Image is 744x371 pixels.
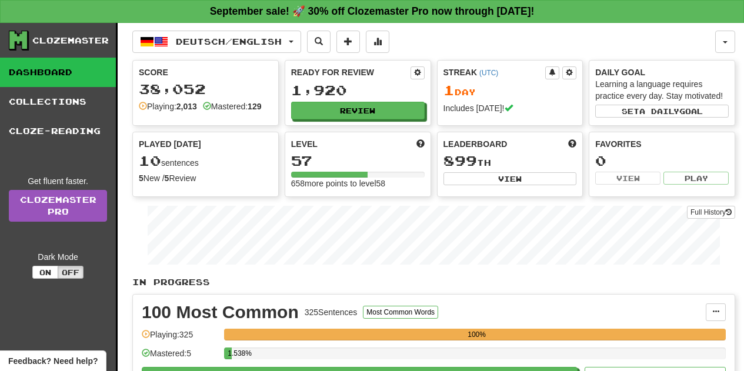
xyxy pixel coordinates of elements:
div: Learning a language requires practice every day. Stay motivated! [595,78,729,102]
div: 0 [595,153,729,168]
div: Mastered: [203,101,262,112]
span: 10 [139,152,161,169]
a: (UTC) [479,69,498,77]
button: Play [663,172,729,185]
div: 658 more points to level 58 [291,178,425,189]
div: Streak [443,66,546,78]
div: Favorites [595,138,729,150]
span: Leaderboard [443,138,508,150]
div: Clozemaster [32,35,109,46]
button: Deutsch/English [132,31,301,53]
button: More stats [366,31,389,53]
strong: 2,013 [176,102,197,111]
div: 1,920 [291,83,425,98]
div: Mastered: 5 [142,347,218,367]
div: New / Review [139,172,272,184]
p: In Progress [132,276,735,288]
div: Playing: 325 [142,329,218,348]
strong: September sale! 🚀 30% off Clozemaster Pro now through [DATE]! [210,5,535,17]
div: 325 Sentences [305,306,358,318]
button: Full History [687,206,735,219]
div: Dark Mode [9,251,107,263]
button: Most Common Words [363,306,438,319]
div: 100% [228,329,726,340]
div: 38,052 [139,82,272,96]
span: Played [DATE] [139,138,201,150]
button: View [443,172,577,185]
div: Get fluent faster. [9,175,107,187]
div: 57 [291,153,425,168]
div: sentences [139,153,272,169]
button: Review [291,102,425,119]
span: This week in points, UTC [568,138,576,150]
button: Search sentences [307,31,331,53]
div: 1.538% [228,347,232,359]
div: Includes [DATE]! [443,102,577,114]
button: View [595,172,660,185]
div: Score [139,66,272,78]
div: Ready for Review [291,66,411,78]
div: Daily Goal [595,66,729,78]
div: 100 Most Common [142,303,299,321]
div: Playing: [139,101,197,112]
button: On [32,266,58,279]
button: Off [58,266,84,279]
span: Level [291,138,318,150]
strong: 129 [248,102,261,111]
a: ClozemasterPro [9,190,107,222]
div: Day [443,83,577,98]
strong: 5 [139,173,144,183]
button: Seta dailygoal [595,105,729,118]
span: 899 [443,152,477,169]
div: th [443,153,577,169]
button: Add sentence to collection [336,31,360,53]
span: Deutsch / English [176,36,282,46]
span: Open feedback widget [8,355,98,367]
span: 1 [443,82,455,98]
span: Score more points to level up [416,138,425,150]
strong: 5 [165,173,169,183]
span: a daily [639,107,679,115]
